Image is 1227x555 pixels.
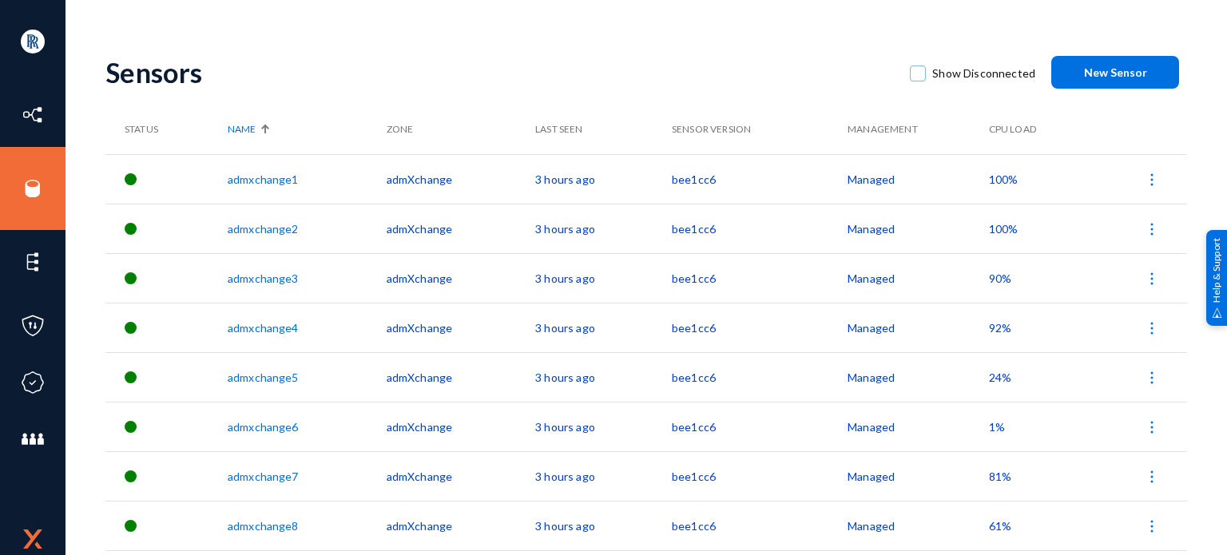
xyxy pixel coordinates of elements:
span: 92% [989,321,1011,335]
th: Status [105,105,228,154]
td: Managed [848,204,989,253]
td: 3 hours ago [535,402,672,451]
div: Help & Support [1206,229,1227,325]
td: bee1cc6 [672,402,848,451]
td: Managed [848,451,989,501]
div: Sensors [105,56,894,89]
td: admXchange [387,253,536,303]
img: icon-sources.svg [21,176,45,200]
td: 3 hours ago [535,451,672,501]
img: icon-more.svg [1144,518,1160,534]
td: bee1cc6 [672,154,848,204]
th: Management [848,105,989,154]
img: help_support.svg [1212,307,1222,318]
td: bee1cc6 [672,204,848,253]
td: bee1cc6 [672,303,848,352]
td: Managed [848,402,989,451]
th: Last Seen [535,105,672,154]
td: bee1cc6 [672,451,848,501]
button: New Sensor [1051,56,1179,89]
img: icon-elements.svg [21,250,45,274]
a: admxchange8 [228,519,299,533]
img: icon-more.svg [1144,271,1160,287]
img: icon-more.svg [1144,469,1160,485]
a: admxchange2 [228,222,299,236]
img: icon-more.svg [1144,320,1160,336]
span: 61% [989,519,1011,533]
span: 100% [989,172,1019,186]
div: Name [228,122,379,137]
td: Managed [848,501,989,550]
a: admxchange1 [228,172,299,186]
a: admxchange6 [228,420,299,434]
span: Name [228,122,256,137]
td: 3 hours ago [535,154,672,204]
td: Managed [848,154,989,204]
img: icon-compliance.svg [21,371,45,394]
td: 3 hours ago [535,253,672,303]
td: admXchange [387,154,536,204]
td: 3 hours ago [535,352,672,402]
td: admXchange [387,303,536,352]
span: 1% [989,420,1005,434]
td: admXchange [387,352,536,402]
img: icon-members.svg [21,427,45,451]
span: 81% [989,470,1011,483]
span: Show Disconnected [932,61,1035,85]
a: admxchange4 [228,321,299,335]
td: Managed [848,352,989,402]
img: icon-policies.svg [21,314,45,338]
span: 24% [989,371,1011,384]
td: admXchange [387,204,536,253]
img: icon-more.svg [1144,172,1160,188]
td: 3 hours ago [535,501,672,550]
td: 3 hours ago [535,204,672,253]
td: Managed [848,253,989,303]
td: bee1cc6 [672,352,848,402]
td: bee1cc6 [672,253,848,303]
a: admxchange5 [228,371,299,384]
td: admXchange [387,402,536,451]
th: CPU Load [989,105,1084,154]
img: icon-more.svg [1144,370,1160,386]
img: icon-more.svg [1144,221,1160,237]
span: 90% [989,272,1011,285]
td: bee1cc6 [672,501,848,550]
td: admXchange [387,501,536,550]
th: Sensor Version [672,105,848,154]
img: ACg8ocIYTKoRdXkEwFzTB5MD8V-_dbWh6aohPNDc60sa0202AD9Ucmo=s96-c [21,30,45,54]
img: icon-inventory.svg [21,103,45,127]
th: Zone [387,105,536,154]
a: admxchange7 [228,470,299,483]
a: admxchange3 [228,272,299,285]
img: icon-more.svg [1144,419,1160,435]
span: New Sensor [1084,65,1147,79]
td: 3 hours ago [535,303,672,352]
td: admXchange [387,451,536,501]
span: 100% [989,222,1019,236]
td: Managed [848,303,989,352]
